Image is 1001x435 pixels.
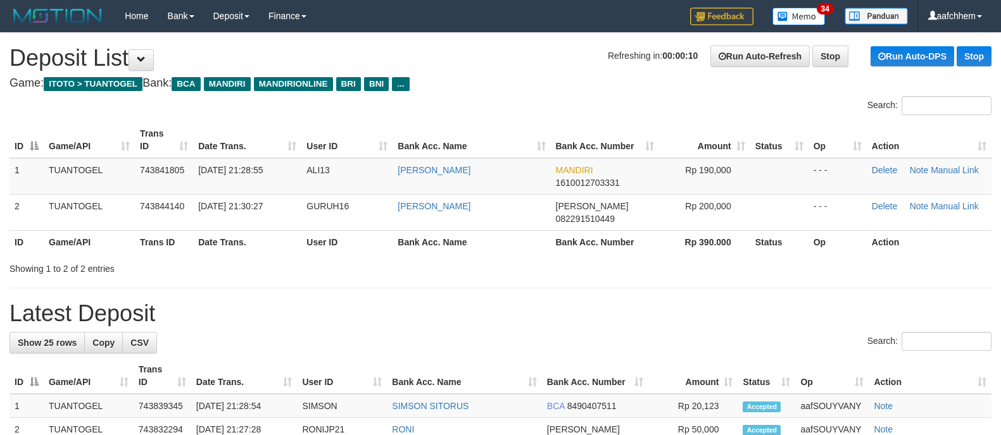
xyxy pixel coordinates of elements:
[191,358,298,394] th: Date Trans.: activate to sort column ascending
[398,201,470,211] a: [PERSON_NAME]
[122,332,157,353] a: CSV
[809,194,867,230] td: - - -
[738,358,795,394] th: Status: activate to sort column ascending
[809,122,867,158] th: Op: activate to sort column ascending
[567,401,617,411] span: Copy 8490407511 to clipboard
[193,230,301,254] th: Date Trans.
[750,122,809,158] th: Status: activate to sort column ascending
[9,122,44,158] th: ID: activate to sort column descending
[92,338,115,348] span: Copy
[809,158,867,195] td: - - -
[364,77,389,91] span: BNI
[867,122,992,158] th: Action: activate to sort column ascending
[685,201,731,211] span: Rp 200,000
[84,332,123,353] a: Copy
[872,201,897,211] a: Delete
[9,358,44,394] th: ID: activate to sort column descending
[134,358,191,394] th: Trans ID: activate to sort column ascending
[551,230,659,254] th: Bank Acc. Number
[648,394,738,418] td: Rp 20,123
[551,122,659,158] th: Bank Acc. Number: activate to sort column ascending
[902,332,992,351] input: Search:
[198,165,263,175] span: [DATE] 21:28:55
[931,165,979,175] a: Manual Link
[387,358,542,394] th: Bank Acc. Name: activate to sort column ascending
[931,201,979,211] a: Manual Link
[297,394,387,418] td: SIMSON
[254,77,333,91] span: MANDIRIONLINE
[9,332,85,353] a: Show 25 rows
[872,165,897,175] a: Delete
[867,332,992,351] label: Search:
[140,165,184,175] span: 743841805
[547,401,565,411] span: BCA
[871,46,954,66] a: Run Auto-DPS
[750,230,809,254] th: Status
[44,158,135,195] td: TUANTOGEL
[547,424,620,434] span: [PERSON_NAME]
[910,165,929,175] a: Note
[9,230,44,254] th: ID
[659,122,750,158] th: Amount: activate to sort column ascending
[556,165,593,175] span: MANDIRI
[690,8,753,25] img: Feedback.jpg
[135,122,193,158] th: Trans ID: activate to sort column ascending
[556,178,620,188] span: Copy 1610012703331 to clipboard
[204,77,251,91] span: MANDIRI
[869,358,992,394] th: Action: activate to sort column ascending
[9,158,44,195] td: 1
[301,230,393,254] th: User ID
[336,77,361,91] span: BRI
[910,201,929,211] a: Note
[306,201,349,211] span: GURUH16
[9,194,44,230] td: 2
[9,46,992,71] h1: Deposit List
[392,424,414,434] a: RONI
[44,358,134,394] th: Game/API: activate to sort column ascending
[874,401,893,411] a: Note
[710,46,810,67] a: Run Auto-Refresh
[9,77,992,90] h4: Game: Bank:
[659,230,750,254] th: Rp 390.000
[44,77,142,91] span: ITOTO > TUANTOGEL
[817,3,834,15] span: 34
[297,358,387,394] th: User ID: activate to sort column ascending
[867,230,992,254] th: Action
[9,301,992,326] h1: Latest Deposit
[191,394,298,418] td: [DATE] 21:28:54
[648,358,738,394] th: Amount: activate to sort column ascending
[9,6,106,25] img: MOTION_logo.png
[743,401,781,412] span: Accepted
[44,194,135,230] td: TUANTOGEL
[18,338,77,348] span: Show 25 rows
[542,358,648,394] th: Bank Acc. Number: activate to sort column ascending
[902,96,992,115] input: Search:
[398,165,470,175] a: [PERSON_NAME]
[392,77,409,91] span: ...
[130,338,149,348] span: CSV
[44,394,134,418] td: TUANTOGEL
[135,230,193,254] th: Trans ID
[795,358,869,394] th: Op: activate to sort column ascending
[874,424,893,434] a: Note
[556,201,629,211] span: [PERSON_NAME]
[392,401,469,411] a: SIMSON SITORUS
[772,8,826,25] img: Button%20Memo.svg
[812,46,848,67] a: Stop
[393,230,550,254] th: Bank Acc. Name
[662,51,698,61] strong: 00:00:10
[795,394,869,418] td: aafSOUYVANY
[140,201,184,211] span: 743844140
[809,230,867,254] th: Op
[685,165,731,175] span: Rp 190,000
[172,77,200,91] span: BCA
[9,257,408,275] div: Showing 1 to 2 of 2 entries
[393,122,550,158] th: Bank Acc. Name: activate to sort column ascending
[193,122,301,158] th: Date Trans.: activate to sort column ascending
[44,122,135,158] th: Game/API: activate to sort column ascending
[306,165,330,175] span: ALI13
[867,96,992,115] label: Search:
[957,46,992,66] a: Stop
[845,8,908,25] img: panduan.png
[608,51,698,61] span: Refreshing in:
